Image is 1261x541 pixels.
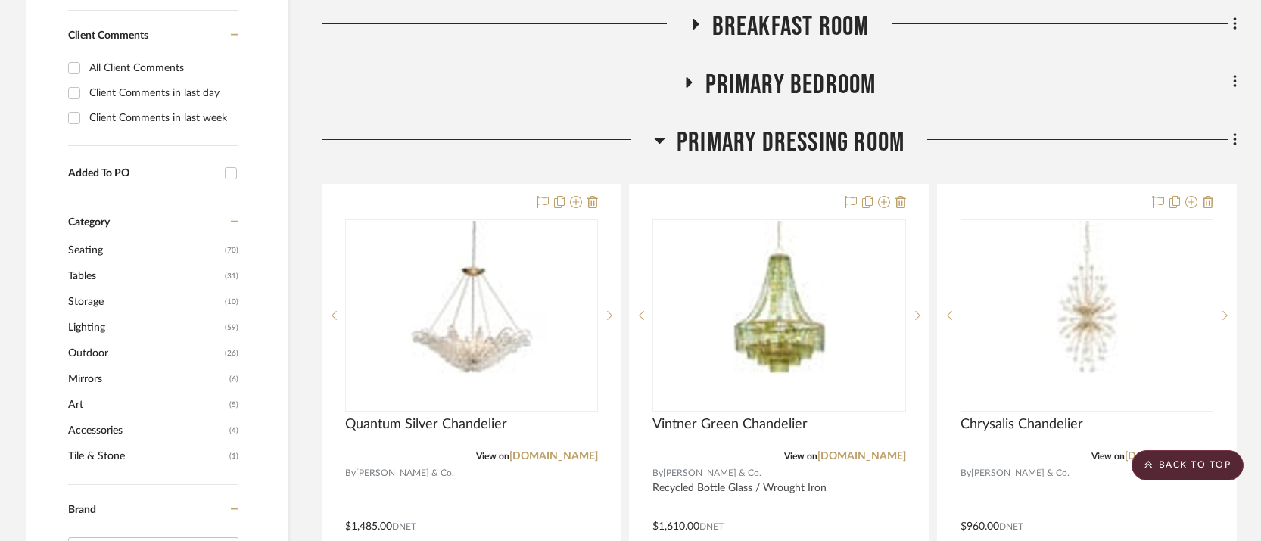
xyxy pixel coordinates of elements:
span: Quantum Silver Chandelier [345,416,507,433]
span: View on [784,452,817,461]
div: Client Comments in last day [89,81,235,105]
span: Vintner Green Chandelier [652,416,808,433]
div: 0 [653,220,904,411]
span: (1) [229,444,238,468]
span: View on [1091,452,1125,461]
img: Quantum Silver Chandelier [396,221,547,410]
span: (70) [225,238,238,263]
span: (31) [225,264,238,288]
span: Breakfast Room [712,11,870,43]
span: (4) [229,418,238,443]
span: Brand [68,505,96,515]
span: Accessories [68,418,226,443]
a: [DOMAIN_NAME] [1125,451,1213,462]
span: Category [68,216,110,229]
span: Chrysalis Chandelier [961,416,1083,433]
span: Primary Bedroom [705,69,876,101]
span: Storage [68,289,221,315]
span: Client Comments [68,30,148,41]
span: Tile & Stone [68,443,226,469]
img: Chrysalis Chandelier [1011,221,1163,410]
span: (5) [229,393,238,417]
span: (6) [229,367,238,391]
scroll-to-top-button: BACK TO TOP [1132,450,1244,480]
span: Primary Dressing Room [677,126,904,159]
span: Tables [68,263,221,289]
span: [PERSON_NAME] & Co. [971,466,1070,480]
span: By [652,466,663,480]
img: Vintner Green Chandelier [703,221,855,410]
a: [DOMAIN_NAME] [509,451,598,462]
span: By [345,466,356,480]
span: (26) [225,341,238,365]
span: [PERSON_NAME] & Co. [663,466,761,480]
div: Added To PO [68,167,217,180]
span: Mirrors [68,366,226,392]
span: View on [476,452,509,461]
span: (59) [225,316,238,340]
span: By [961,466,971,480]
div: All Client Comments [89,56,235,80]
span: [PERSON_NAME] & Co. [356,466,454,480]
span: Outdoor [68,340,221,366]
span: (10) [225,290,238,314]
span: Art [68,392,226,418]
div: Client Comments in last week [89,106,235,130]
span: Lighting [68,315,221,340]
a: [DOMAIN_NAME] [817,451,906,462]
span: Seating [68,238,221,263]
